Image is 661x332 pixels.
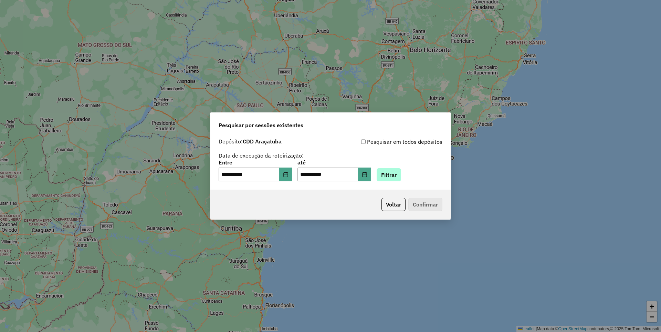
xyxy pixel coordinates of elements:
button: Filtrar [377,168,401,181]
span: Pesquisar por sessões existentes [219,121,303,129]
button: Voltar [381,198,406,211]
div: Pesquisar em todos depósitos [330,138,442,146]
button: Choose Date [279,168,292,181]
label: Data de execução da roteirização: [219,151,304,160]
label: Entre [219,158,292,167]
label: até [297,158,371,167]
button: Choose Date [358,168,371,181]
label: Depósito: [219,137,282,145]
strong: CDD Araçatuba [243,138,282,145]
